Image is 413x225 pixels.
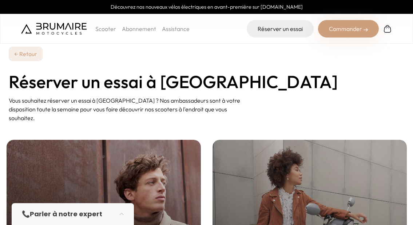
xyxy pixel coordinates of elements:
[162,25,190,32] a: Assistance
[383,24,392,33] img: Panier
[9,73,404,90] h1: Réserver un essai à [GEOGRAPHIC_DATA]
[318,20,379,37] div: Commander
[122,25,156,32] a: Abonnement
[9,47,43,61] a: ← Retour
[9,96,253,122] p: Vous souhaitez réserver un essai à [GEOGRAPHIC_DATA] ? Nos ambassadeurs sont à votre disposition ...
[21,23,87,35] img: Brumaire Motocycles
[95,24,116,33] p: Scooter
[364,28,368,32] img: right-arrow-2.png
[247,20,314,37] a: Réserver un essai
